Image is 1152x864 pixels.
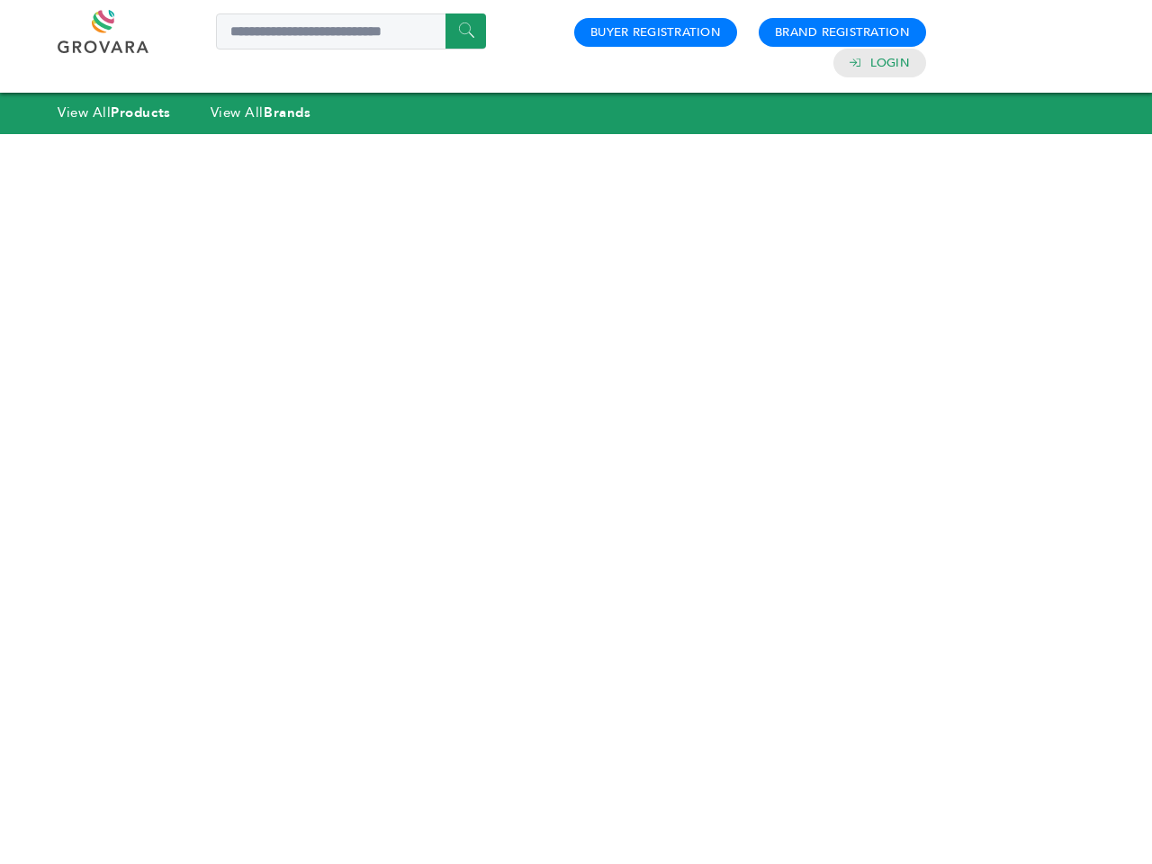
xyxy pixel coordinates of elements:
strong: Brands [264,103,310,121]
a: Brand Registration [775,24,910,40]
input: Search a product or brand... [216,13,486,49]
strong: Products [111,103,170,121]
a: View AllBrands [211,103,311,121]
a: View AllProducts [58,103,171,121]
a: Buyer Registration [590,24,721,40]
a: Login [870,55,910,71]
